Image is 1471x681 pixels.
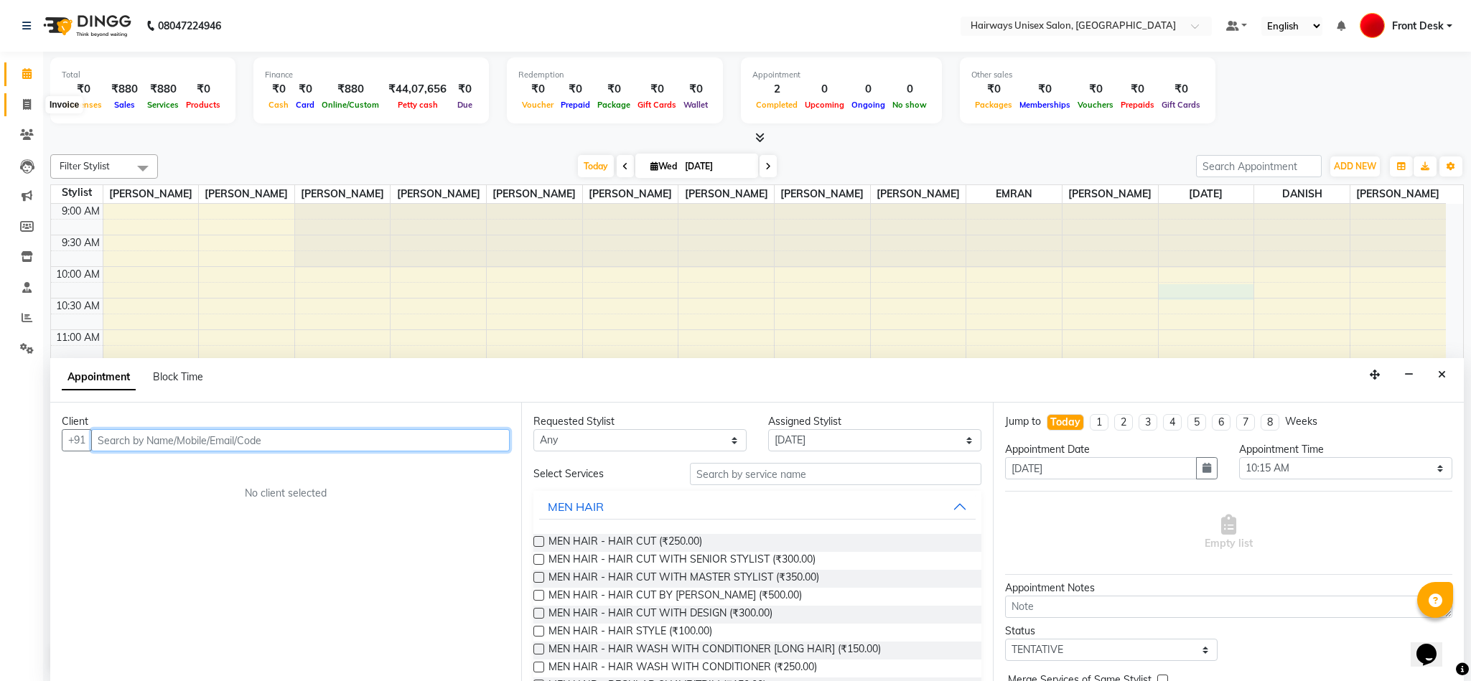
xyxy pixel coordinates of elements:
span: Cash [265,100,292,110]
span: Empty list [1205,515,1253,551]
div: Appointment Date [1005,442,1218,457]
div: Invoice [46,96,83,113]
b: 08047224946 [158,6,221,46]
span: Vouchers [1074,100,1117,110]
div: ₹0 [634,81,680,98]
div: 9:00 AM [59,204,103,219]
div: ₹0 [557,81,594,98]
span: Gift Cards [634,100,680,110]
span: Gift Cards [1158,100,1204,110]
span: MEN HAIR - HAIR CUT BY [PERSON_NAME] (₹500.00) [548,588,802,606]
span: [PERSON_NAME] [775,185,870,203]
li: 8 [1261,414,1279,431]
div: ₹0 [1074,81,1117,98]
span: [PERSON_NAME] [871,185,966,203]
li: 3 [1139,414,1157,431]
span: Due [454,100,476,110]
div: ₹0 [518,81,557,98]
button: Close [1432,364,1452,386]
span: Filter Stylist [60,160,110,172]
span: Sales [111,100,139,110]
input: yyyy-mm-dd [1005,457,1197,479]
div: Status [1005,624,1218,639]
div: ₹0 [594,81,634,98]
span: MEN HAIR - HAIR CUT WITH MASTER STYLIST (₹350.00) [548,570,819,588]
li: 4 [1163,414,1182,431]
div: ₹0 [1158,81,1204,98]
div: ₹880 [318,81,383,98]
div: ₹0 [1016,81,1074,98]
div: ₹0 [62,81,106,98]
div: 10:00 AM [53,267,103,282]
div: Appointment Notes [1005,581,1452,596]
div: Requested Stylist [533,414,747,429]
span: Front Desk [1392,19,1444,34]
span: Appointment [62,365,136,390]
span: MEN HAIR - HAIR WASH WITH CONDITIONER (₹250.00) [548,659,817,677]
div: Stylist [51,185,103,200]
div: Redemption [518,69,711,81]
span: [PERSON_NAME] [391,185,486,203]
li: 7 [1236,414,1255,431]
span: Block Time [153,370,203,383]
div: ₹0 [680,81,711,98]
span: Online/Custom [318,100,383,110]
div: ₹880 [106,81,144,98]
span: [PERSON_NAME] [103,185,199,203]
span: [PERSON_NAME] [295,185,391,203]
span: MEN HAIR - HAIR CUT WITH DESIGN (₹300.00) [548,606,772,624]
li: 6 [1212,414,1230,431]
input: 2025-09-03 [681,156,752,177]
div: Select Services [523,466,679,482]
div: Finance [265,69,477,81]
div: Total [62,69,224,81]
button: ADD NEW [1330,156,1380,177]
span: [PERSON_NAME] [487,185,582,203]
div: 9:30 AM [59,235,103,250]
span: [PERSON_NAME] [1063,185,1158,203]
div: Weeks [1285,414,1317,429]
button: MEN HAIR [539,494,975,520]
div: 0 [848,81,889,98]
div: Jump to [1005,414,1041,429]
span: Today [578,155,614,177]
div: 0 [889,81,930,98]
span: DANISH [1254,185,1350,203]
span: Memberships [1016,100,1074,110]
div: ₹0 [452,81,477,98]
span: Prepaids [1117,100,1158,110]
span: Products [182,100,224,110]
div: Appointment Time [1239,442,1452,457]
div: 10:30 AM [53,299,103,314]
span: Upcoming [801,100,848,110]
img: logo [37,6,135,46]
div: ₹0 [182,81,224,98]
span: Ongoing [848,100,889,110]
div: Assigned Stylist [768,414,981,429]
span: [PERSON_NAME] [583,185,678,203]
div: 2 [752,81,801,98]
span: MEN HAIR - HAIR CUT (₹250.00) [548,534,702,552]
input: Search by Name/Mobile/Email/Code [91,429,510,451]
span: [PERSON_NAME] [678,185,774,203]
input: Search Appointment [1196,155,1322,177]
span: Card [292,100,318,110]
span: Package [594,100,634,110]
div: Appointment [752,69,930,81]
span: ADD NEW [1334,161,1376,172]
div: Client [62,414,510,429]
span: Voucher [518,100,557,110]
span: [PERSON_NAME] [1350,185,1446,203]
button: +91 [62,429,92,451]
div: 11:00 AM [53,330,103,345]
div: Other sales [971,69,1204,81]
span: Services [144,100,182,110]
div: ₹880 [144,81,182,98]
div: ₹0 [971,81,1016,98]
span: [DATE] [1159,185,1254,203]
span: Wed [647,161,681,172]
div: No client selected [96,486,475,501]
span: Prepaid [557,100,594,110]
div: 0 [801,81,848,98]
div: MEN HAIR [548,498,604,515]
